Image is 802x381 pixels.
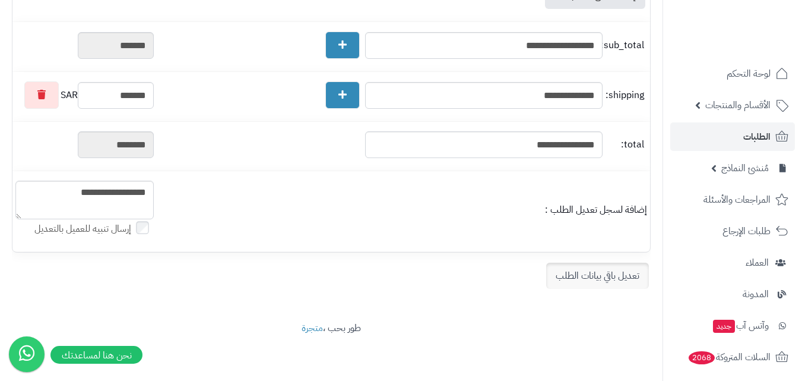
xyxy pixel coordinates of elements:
span: الأقسام والمنتجات [705,97,771,114]
input: إرسال تنبيه للعميل بالتعديل [136,221,149,234]
span: الطلبات [743,128,771,145]
label: إرسال تنبيه للعميل بالتعديل [34,222,154,236]
span: sub_total: [606,39,644,52]
a: العملاء [670,248,795,277]
div: إضافة لسجل تعديل الطلب : [160,203,647,217]
span: المراجعات والأسئلة [703,191,771,208]
span: السلات المتروكة [687,349,771,366]
span: 2068 [689,351,715,364]
span: المدونة [743,286,769,303]
a: المراجعات والأسئلة [670,185,795,214]
span: وآتس آب [712,317,769,334]
span: مُنشئ النماذج [721,160,769,177]
a: وآتس آبجديد [670,311,795,340]
span: جديد [713,320,735,333]
a: تعديل باقي بيانات الطلب [546,263,649,289]
a: المدونة [670,280,795,308]
a: طلبات الإرجاع [670,217,795,245]
span: total: [606,138,644,152]
span: لوحة التحكم [727,65,771,82]
span: طلبات الإرجاع [722,223,771,240]
span: العملاء [746,254,769,271]
a: متجرة [302,321,323,335]
a: السلات المتروكة2068 [670,343,795,371]
a: لوحة التحكم [670,59,795,88]
a: الطلبات [670,122,795,151]
span: shipping: [606,89,644,102]
div: SAR [15,81,154,109]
